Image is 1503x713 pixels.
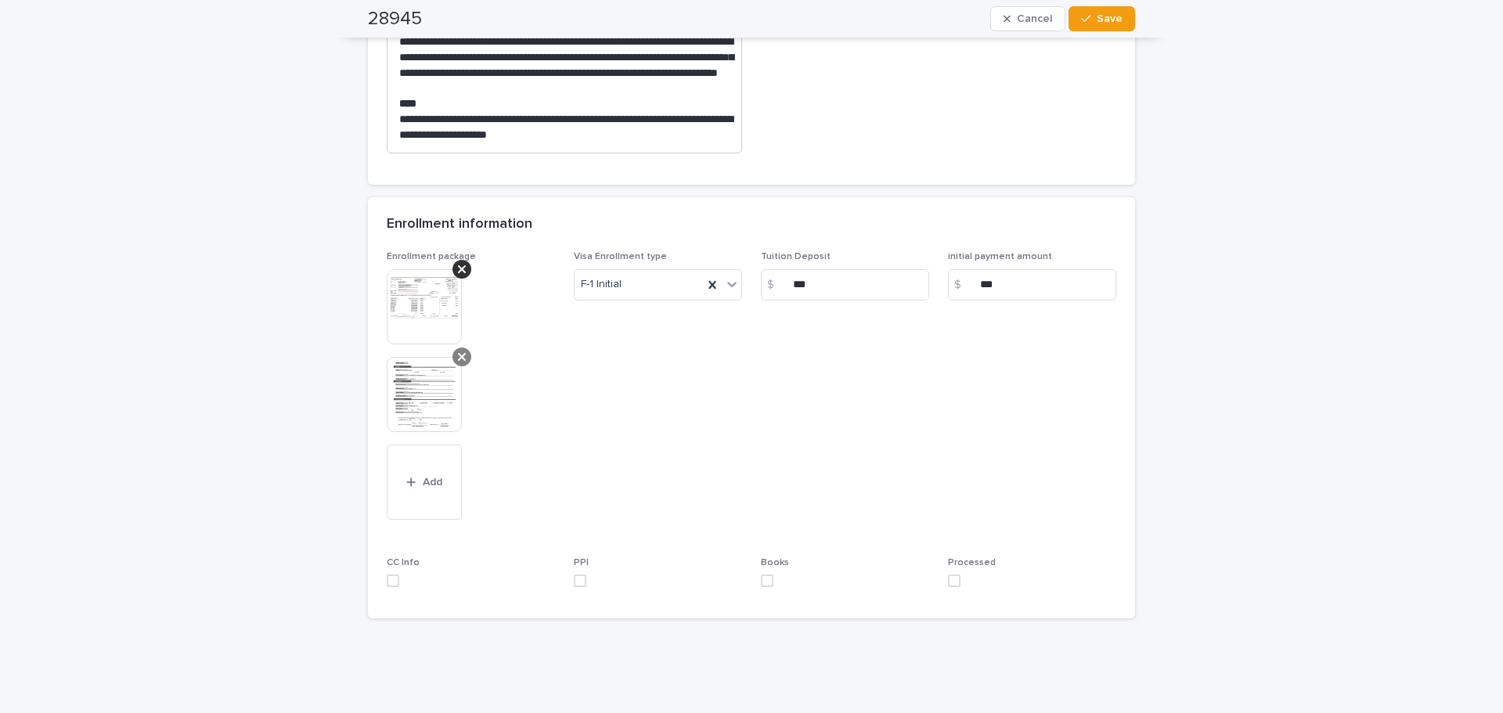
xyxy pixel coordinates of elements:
div: $ [948,269,979,301]
span: initial payment amount [948,252,1052,261]
span: Visa Enrollment type [574,252,667,261]
span: Add [423,477,442,488]
button: Cancel [990,6,1065,31]
div: $ [761,269,792,301]
span: Cancel [1017,13,1052,24]
span: Enrollment package [387,252,476,261]
span: Save [1097,13,1123,24]
span: PPI [574,558,589,567]
span: Books [761,558,789,567]
span: F-1 Initial [581,276,622,293]
span: Processed [948,558,996,567]
h2: Enrollment information [387,216,532,233]
button: Save [1069,6,1135,31]
h2: 28945 [368,8,422,31]
span: CC Info [387,558,420,567]
button: Add [387,445,462,520]
span: Tuition Deposit [761,252,831,261]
